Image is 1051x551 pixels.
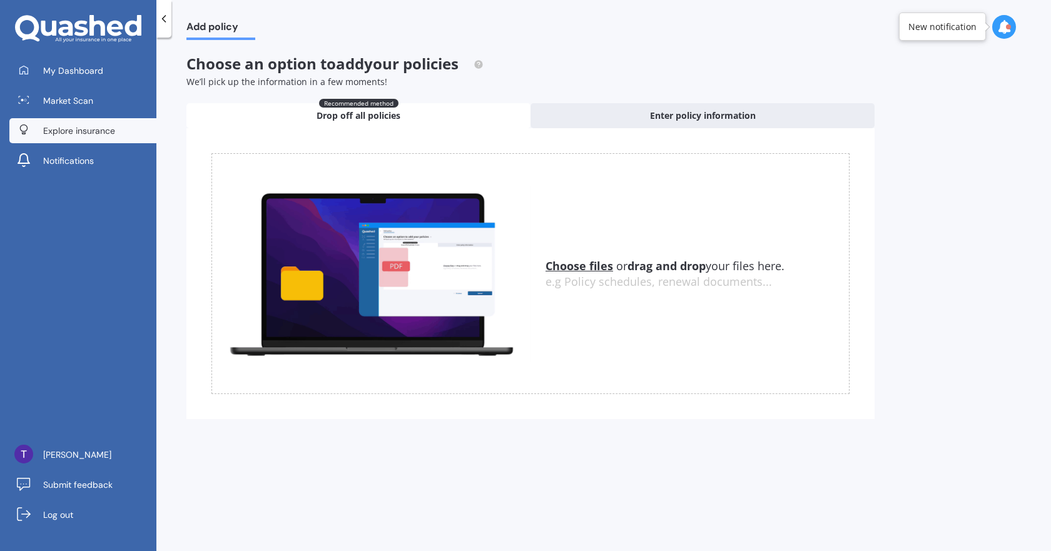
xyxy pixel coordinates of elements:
span: Choose an option [186,53,484,74]
img: ACg8ocKc8TGOoN8qYyu0NPDCHRcZk5wNuzM2ZpjgNccFVPon0LpLtw=s96-c [14,445,33,463]
a: Log out [9,502,156,527]
div: e.g Policy schedules, renewal documents... [546,275,849,289]
span: [PERSON_NAME] [43,448,111,461]
a: Submit feedback [9,472,156,497]
b: drag and drop [627,258,706,273]
span: We’ll pick up the information in a few moments! [186,76,387,88]
span: Notifications [43,154,94,167]
span: to add your policies [320,53,459,74]
span: Market Scan [43,94,93,107]
u: Choose files [546,258,613,273]
span: Log out [43,508,73,521]
div: New notification [908,21,977,33]
span: Submit feedback [43,478,113,491]
a: My Dashboard [9,58,156,83]
span: Drop off all policies [317,109,400,122]
span: or your files here. [546,258,784,273]
span: My Dashboard [43,64,103,77]
a: Explore insurance [9,118,156,143]
img: upload.de96410c8ce839c3fdd5.gif [212,186,531,361]
span: Add policy [186,21,255,38]
span: Enter policy information [650,109,756,122]
a: Market Scan [9,88,156,113]
span: Explore insurance [43,124,115,137]
a: [PERSON_NAME] [9,442,156,467]
a: Notifications [9,148,156,173]
span: Recommended method [319,99,399,108]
